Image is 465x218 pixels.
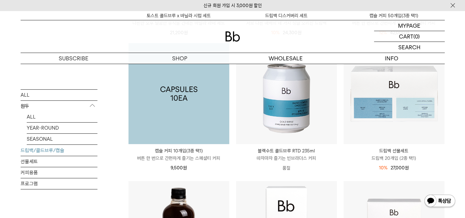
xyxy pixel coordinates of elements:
[379,164,388,172] div: 10%
[128,147,229,162] a: 캡슐 커피 10개입(3종 택1) 버튼 한 번으로 간편하게 즐기는 스페셜티 커피
[236,147,337,155] p: 블랙수트 콜드브루 RTD 235ml
[128,43,229,144] a: 캡슐 커피 10개입(3종 택1)
[236,147,337,162] a: 블랙수트 콜드브루 RTD 235ml 따자마자 즐기는 빈브라더스 커피
[344,147,444,155] p: 드립백 선물세트
[424,194,456,209] img: 카카오톡 채널 1:1 채팅 버튼
[27,111,97,122] a: ALL
[398,20,420,31] p: MYPAGE
[374,31,445,42] a: CART (0)
[21,90,97,100] a: ALL
[21,178,97,189] a: 프로그램
[398,42,420,53] p: SEARCH
[225,31,240,42] img: 로고
[236,43,337,144] img: 블랙수트 콜드브루 RTD 235ml
[344,155,444,162] p: 드립백 20개입 (2종 택1)
[344,147,444,162] a: 드립백 선물세트 드립백 20개입 (2종 택1)
[344,43,444,144] img: 드립백 선물세트
[203,3,262,8] a: 신규 회원 가입 시 3,000원 할인
[21,156,97,167] a: 선물세트
[128,43,229,144] img: 1000000170_add2_085.jpg
[339,53,445,64] p: INFO
[236,162,337,174] p: 품절
[413,31,420,42] p: (0)
[374,20,445,31] a: MYPAGE
[391,165,409,171] span: 27,000
[21,101,97,112] p: 원두
[236,155,337,162] p: 따자마자 즐기는 빈브라더스 커피
[128,155,229,162] p: 버튼 한 번으로 간편하게 즐기는 스페셜티 커피
[27,123,97,133] a: YEAR-ROUND
[21,145,97,156] a: 드립백/콜드브루/캡슐
[21,53,127,64] a: SUBSCRIBE
[233,53,339,64] p: WHOLESALE
[405,165,409,171] span: 원
[127,53,233,64] a: SHOP
[27,134,97,144] a: SEASONAL
[21,167,97,178] a: 커피용품
[128,147,229,155] p: 캡슐 커피 10개입(3종 택1)
[399,31,413,42] p: CART
[183,165,187,171] span: 원
[171,165,187,171] span: 9,500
